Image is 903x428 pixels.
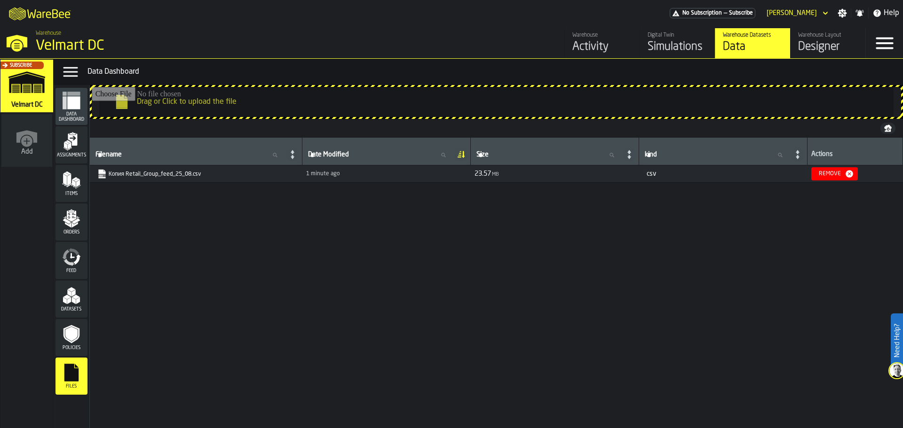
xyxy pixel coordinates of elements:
[55,203,87,241] li: menu Orders
[723,32,783,39] div: Warehouse Datasets
[55,345,87,350] span: Policies
[670,8,755,18] div: Menu Subscription
[880,123,895,134] button: button-
[723,39,783,54] div: Data
[643,149,790,161] input: label
[57,62,84,81] label: button-toggle-Data Menu
[55,384,87,389] span: Files
[55,230,87,235] span: Orders
[767,9,817,17] div: DropdownMenuValue-Anton Hikal
[884,8,899,19] span: Help
[36,38,290,54] div: Velmart DC
[97,169,293,179] a: link-to-https://drive.app.warebee.com/f27944ef-e44e-4cb8-aca8-30c52093261f/file_storage/%D0%9A%D0...
[95,151,122,158] span: label
[306,149,453,161] input: label
[834,8,851,18] label: button-toggle-Settings
[670,8,755,18] a: link-to-/wh/i/f27944ef-e44e-4cb8-aca8-30c52093261f/pricing/
[572,39,632,54] div: Activity
[55,112,87,122] span: Data Dashboard
[95,167,297,180] span: Копия Retail_Group_feed_25_08.csv
[36,30,61,37] span: Warehouse
[308,151,349,158] span: label
[475,149,622,161] input: label
[892,314,902,367] label: Need Help?
[10,63,32,68] span: Subscribe
[0,60,53,114] a: link-to-/wh/i/f27944ef-e44e-4cb8-aca8-30c52093261f/simulations
[682,10,722,16] span: No Subscription
[798,32,858,39] div: Warehouse Layout
[1,114,52,169] a: link-to-/wh/new
[55,165,87,202] li: menu Items
[21,148,33,156] span: Add
[869,8,903,19] label: button-toggle-Help
[851,8,868,18] label: button-toggle-Notifications
[640,28,715,58] a: link-to-/wh/i/f27944ef-e44e-4cb8-aca8-30c52093261f/simulations
[55,319,87,357] li: menu Policies
[306,171,467,177] div: Updated: 8/25/2025, 2:24:03 PM Created: 8/25/2025, 2:24:03 PM
[92,87,901,117] input: Drag or Click to upload the file
[790,28,865,58] a: link-to-/wh/i/f27944ef-e44e-4cb8-aca8-30c52093261f/designer
[55,307,87,312] span: Datasets
[572,32,632,39] div: Warehouse
[55,280,87,318] li: menu Datasets
[55,126,87,164] li: menu Assignments
[476,151,489,158] span: label
[55,191,87,196] span: Items
[811,167,858,180] button: button-Remove
[729,10,753,16] span: Subscribe
[55,242,87,280] li: menu Feed
[815,171,845,177] div: Remove
[648,32,707,39] div: Digital Twin
[798,39,858,54] div: Designer
[811,150,899,160] div: Actions
[55,88,87,125] li: menu Data Dashboard
[55,358,87,395] li: menu Files
[55,153,87,158] span: Assignments
[647,171,656,177] span: csv
[648,39,707,54] div: Simulations
[475,171,491,177] span: 23.57
[715,28,790,58] a: link-to-/wh/i/f27944ef-e44e-4cb8-aca8-30c52093261f/data
[564,28,640,58] a: link-to-/wh/i/f27944ef-e44e-4cb8-aca8-30c52093261f/feed/
[94,149,285,161] input: label
[55,268,87,273] span: Feed
[866,28,903,58] label: button-toggle-Menu
[724,10,727,16] span: —
[645,151,657,158] span: label
[492,172,499,177] span: MB
[87,66,899,78] div: Data Dashboard
[763,8,830,19] div: DropdownMenuValue-Anton Hikal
